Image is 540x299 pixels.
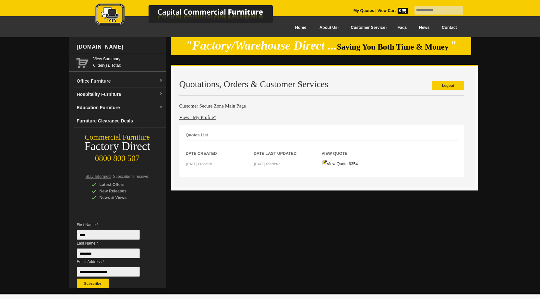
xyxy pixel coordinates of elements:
input: First Name * [77,230,140,240]
span: 0 item(s), Total: [93,56,163,68]
a: Faqs [391,20,413,35]
a: News [413,20,436,35]
a: Contact [436,20,463,35]
span: 0 [398,8,408,14]
div: News & Views [91,194,153,201]
strong: View Cart [378,8,408,13]
small: [DATE] 00:33:28 [186,162,212,166]
span: Stay Informed [86,174,111,179]
a: Customer Service [343,20,391,35]
img: dropdown [159,79,163,83]
span: Subscribe to receive: [113,174,149,179]
strong: Quotes List [186,133,208,137]
span: Saving You Both Time & Money [337,42,449,51]
th: Date Created [186,141,254,157]
div: Latest Offers [91,181,153,188]
input: Last Name * [77,248,140,258]
a: View Summary [93,56,163,62]
span: Last Name * [77,240,150,247]
a: Capital Commercial Furniture Logo [77,3,304,29]
h2: Quotations, Orders & Customer Services [179,79,464,89]
a: Furniture Clearance Deals [74,114,166,128]
div: [DOMAIN_NAME] [74,37,166,57]
h4: Customer Secure Zone Main Page [179,103,464,109]
th: Date Last Updated [254,141,322,157]
a: Education Furnituredropdown [74,101,166,114]
img: Capital Commercial Furniture Logo [77,3,304,27]
img: dropdown [159,105,163,109]
img: dropdown [159,92,163,96]
div: Commercial Furniture [69,133,166,142]
a: View Quote 6354 [322,162,358,166]
a: Office Furnituredropdown [74,75,166,88]
div: New Releases [91,188,153,194]
input: Email Address * [77,267,140,277]
em: " [450,39,457,52]
small: [DATE] 05:28:02 [254,162,280,166]
a: Hospitality Furnituredropdown [74,88,166,101]
a: About Us [312,20,343,35]
div: 0800 800 507 [69,151,166,163]
button: Subscribe [77,279,109,288]
span: First Name * [77,222,150,228]
img: Quote-icon [322,160,327,165]
div: Factory Direct [69,142,166,151]
a: View Cart0 [376,8,408,13]
a: Logout [432,81,464,90]
span: Email Address * [77,259,150,265]
em: "Factory/Warehouse Direct ... [186,39,337,52]
a: My Quotes [354,8,374,13]
th: View Quote [322,141,390,157]
a: View "My Profile" [179,115,216,120]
